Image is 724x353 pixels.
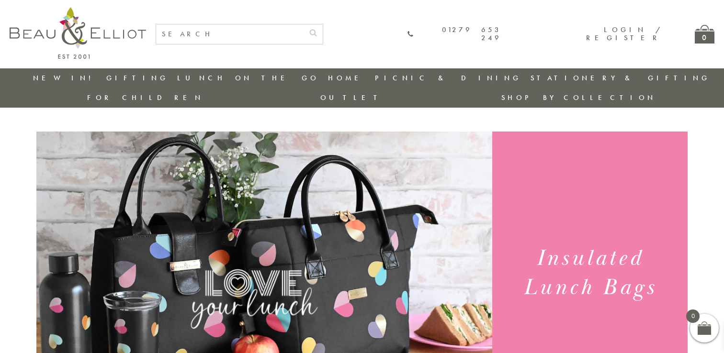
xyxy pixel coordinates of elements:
[156,24,304,44] input: SEARCH
[586,25,661,43] a: Login / Register
[328,73,366,83] a: Home
[106,73,169,83] a: Gifting
[177,73,319,83] a: Lunch On The Go
[695,25,714,44] a: 0
[407,26,501,43] a: 01279 653 249
[10,7,146,59] img: logo
[504,244,676,302] h1: Insulated Lunch Bags
[375,73,521,83] a: Picnic & Dining
[87,93,204,102] a: For Children
[531,73,710,83] a: Stationery & Gifting
[320,93,384,102] a: Outlet
[686,309,700,323] span: 0
[501,93,656,102] a: Shop by collection
[33,73,97,83] a: New in!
